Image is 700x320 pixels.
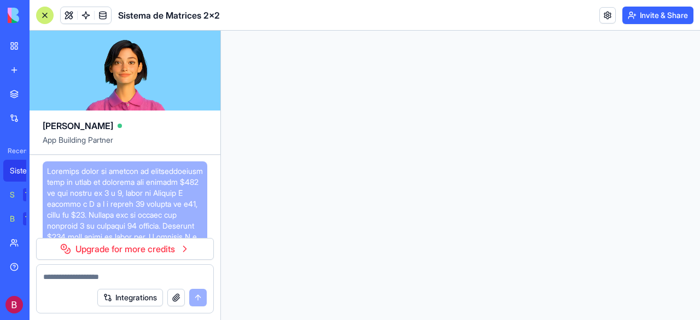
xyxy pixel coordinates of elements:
[43,135,207,154] span: App Building Partner
[10,213,15,224] div: Blog Generation Pro
[622,7,693,24] button: Invite & Share
[36,238,214,260] a: Upgrade for more credits
[3,147,26,155] span: Recent
[5,296,23,313] img: ACg8ocISMEiQCLcJ71frT0EY_71VzGzDgFW27OOKDRUYqcdF0T-PMQ=s96-c
[23,212,40,225] div: TRY
[3,208,47,230] a: Blog Generation ProTRY
[3,160,47,182] a: Sistema de Matrices 2x2
[23,188,40,201] div: TRY
[43,119,113,132] span: [PERSON_NAME]
[10,189,15,200] div: Social Media Content Generator
[10,165,40,176] div: Sistema de Matrices 2x2
[8,8,75,23] img: logo
[3,184,47,206] a: Social Media Content GeneratorTRY
[97,289,163,306] button: Integrations
[118,9,220,22] h1: Sistema de Matrices 2x2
